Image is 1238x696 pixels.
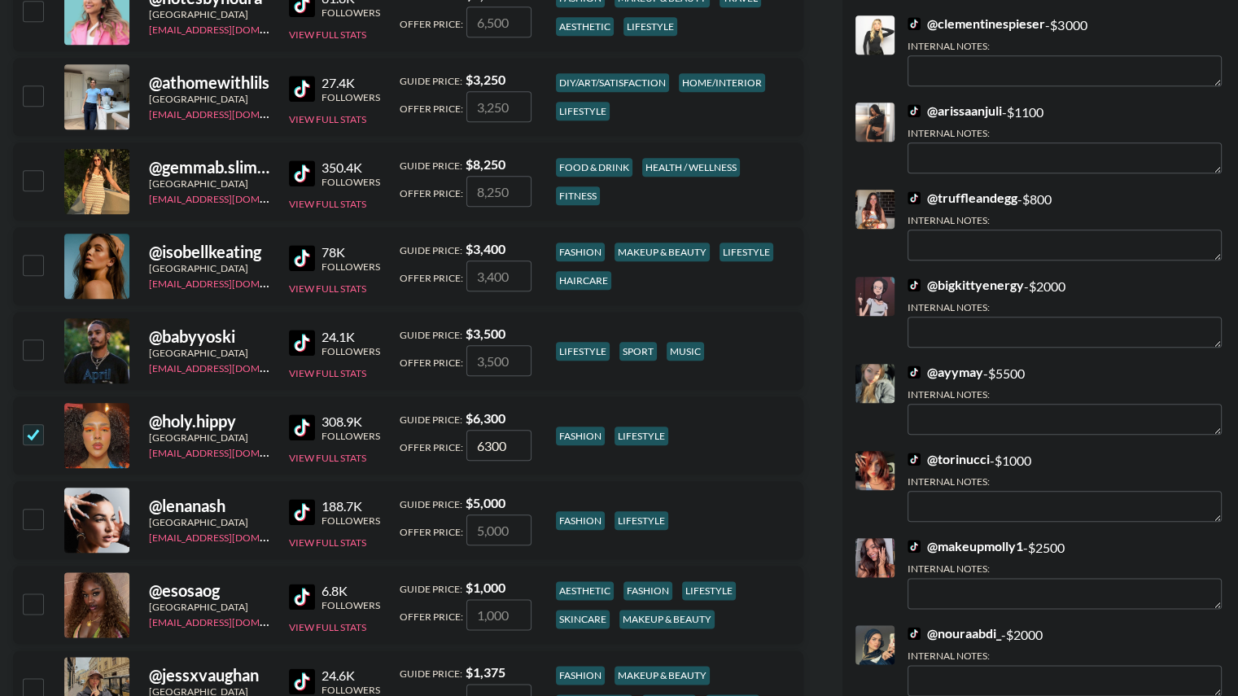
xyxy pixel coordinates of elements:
[908,366,921,379] img: TikTok
[908,451,1222,522] div: - $ 1000
[667,342,704,361] div: music
[556,666,605,685] div: fashion
[289,452,366,464] button: View Full Stats
[289,414,315,440] img: TikTok
[322,176,380,188] div: Followers
[908,191,921,204] img: TikTok
[322,260,380,273] div: Followers
[466,430,532,461] input: 6,300
[289,282,366,295] button: View Full Stats
[149,242,269,262] div: @ isobellkeating
[615,427,668,445] div: lifestyle
[466,580,505,595] strong: $ 1,000
[556,511,605,530] div: fashion
[149,444,313,459] a: [EMAIL_ADDRESS][DOMAIN_NAME]
[289,28,366,41] button: View Full Stats
[289,113,366,125] button: View Full Stats
[149,326,269,347] div: @ babyyoski
[642,158,740,177] div: health / wellness
[400,498,462,510] span: Guide Price:
[149,613,313,628] a: [EMAIL_ADDRESS][DOMAIN_NAME]
[682,581,736,600] div: lifestyle
[908,627,921,640] img: TikTok
[615,243,710,261] div: makeup & beauty
[466,326,505,341] strong: $ 3,500
[908,214,1222,226] div: Internal Notes:
[556,243,605,261] div: fashion
[322,684,380,696] div: Followers
[322,91,380,103] div: Followers
[908,278,921,291] img: TikTok
[289,499,315,525] img: TikTok
[908,388,1222,401] div: Internal Notes:
[400,75,462,87] span: Guide Price:
[619,610,715,628] div: makeup & beauty
[322,244,380,260] div: 78K
[322,75,380,91] div: 27.4K
[908,103,1222,173] div: - $ 1100
[149,8,269,20] div: [GEOGRAPHIC_DATA]
[400,414,462,426] span: Guide Price:
[908,301,1222,313] div: Internal Notes:
[149,262,269,274] div: [GEOGRAPHIC_DATA]
[289,330,315,356] img: TikTok
[908,15,1222,86] div: - $ 3000
[908,625,1001,641] a: @nouraabdi_
[466,91,532,122] input: 3,250
[466,664,505,680] strong: $ 1,375
[400,103,463,115] span: Offer Price:
[556,17,614,36] div: aesthetic
[615,511,668,530] div: lifestyle
[322,583,380,599] div: 6.8K
[149,496,269,516] div: @ lenanash
[289,160,315,186] img: TikTok
[466,260,532,291] input: 3,400
[289,367,366,379] button: View Full Stats
[322,345,380,357] div: Followers
[556,73,669,92] div: diy/art/satisfaction
[149,347,269,359] div: [GEOGRAPHIC_DATA]
[149,431,269,444] div: [GEOGRAPHIC_DATA]
[908,453,921,466] img: TikTok
[623,581,672,600] div: fashion
[556,581,614,600] div: aesthetic
[289,76,315,102] img: TikTok
[556,158,632,177] div: food & drink
[149,20,313,36] a: [EMAIL_ADDRESS][DOMAIN_NAME]
[908,15,1045,32] a: @clementinespieser
[679,73,765,92] div: home/interior
[466,176,532,207] input: 8,250
[149,528,313,544] a: [EMAIL_ADDRESS][DOMAIN_NAME]
[908,650,1222,662] div: Internal Notes:
[322,514,380,527] div: Followers
[556,342,610,361] div: lifestyle
[149,359,313,374] a: [EMAIL_ADDRESS][DOMAIN_NAME]
[400,272,463,284] span: Offer Price:
[908,103,1002,119] a: @arissaanjuli
[149,411,269,431] div: @ holy.hippy
[400,329,462,341] span: Guide Price:
[149,157,269,177] div: @ gemmab.slimmingx
[908,190,1222,260] div: - $ 800
[400,160,462,172] span: Guide Price:
[400,611,463,623] span: Offer Price:
[400,583,462,595] span: Guide Price:
[556,186,600,205] div: fitness
[149,93,269,105] div: [GEOGRAPHIC_DATA]
[466,599,532,630] input: 1,000
[908,277,1024,293] a: @bigkittyenergy
[466,345,532,376] input: 3,500
[149,601,269,613] div: [GEOGRAPHIC_DATA]
[623,17,677,36] div: lifestyle
[322,599,380,611] div: Followers
[149,105,313,120] a: [EMAIL_ADDRESS][DOMAIN_NAME]
[556,427,605,445] div: fashion
[400,244,462,256] span: Guide Price:
[556,271,611,290] div: haircare
[908,277,1222,348] div: - $ 2000
[400,526,463,538] span: Offer Price:
[289,584,315,610] img: TikTok
[400,187,463,199] span: Offer Price:
[289,536,366,549] button: View Full Stats
[149,580,269,601] div: @ esosaog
